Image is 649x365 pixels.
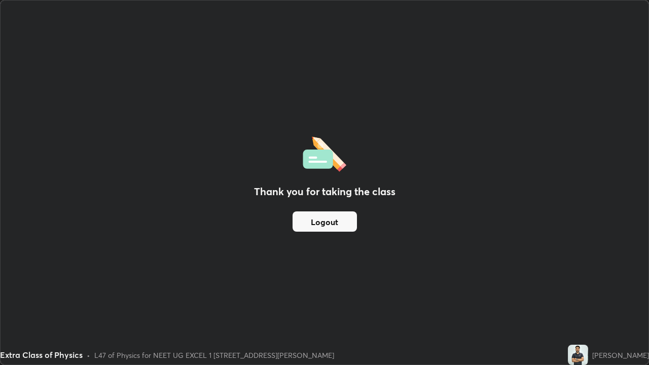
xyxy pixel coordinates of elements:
img: offlineFeedback.1438e8b3.svg [303,133,346,172]
button: Logout [293,211,357,232]
h2: Thank you for taking the class [254,184,395,199]
div: [PERSON_NAME] [592,350,649,360]
img: aad7c88180934166bc05e7b1c96e33c5.jpg [568,345,588,365]
div: L47 of Physics for NEET UG EXCEL 1 [STREET_ADDRESS][PERSON_NAME] [94,350,334,360]
div: • [87,350,90,360]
